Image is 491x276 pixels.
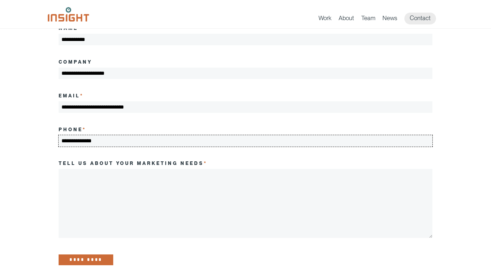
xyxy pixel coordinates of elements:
[404,13,436,24] a: Contact
[48,7,89,22] img: Insight Marketing Design
[59,160,207,166] label: Tell us about your marketing needs
[318,14,331,24] a: Work
[318,13,443,24] nav: primary navigation menu
[59,126,86,132] label: Phone
[339,14,354,24] a: About
[59,93,84,98] label: Email
[382,14,397,24] a: News
[59,59,92,65] label: Company
[361,14,375,24] a: Team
